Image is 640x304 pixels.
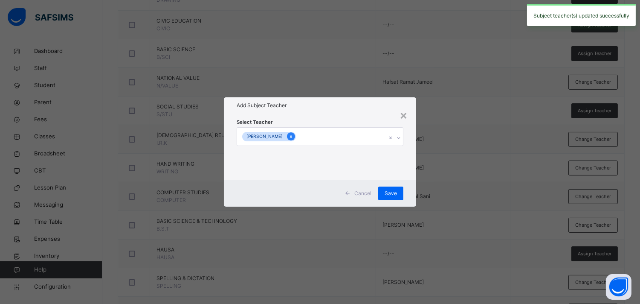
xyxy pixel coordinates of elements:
[242,132,287,142] div: [PERSON_NAME]
[527,4,636,26] div: Subject teacher(s) updated successfully
[400,106,408,124] div: ×
[606,274,631,300] button: Open asap
[354,190,371,197] span: Cancel
[385,190,397,197] span: Save
[237,102,403,109] h1: Add Subject Teacher
[237,119,273,126] span: Select Teacher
